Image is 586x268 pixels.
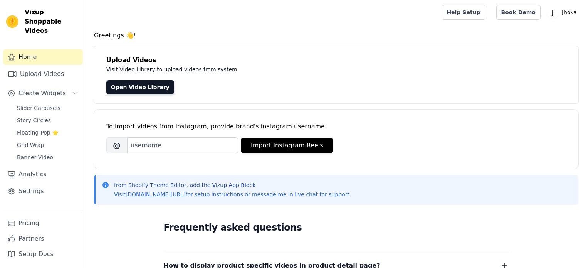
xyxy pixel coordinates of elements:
[114,190,351,198] p: Visit for setup instructions or message me in live chat for support.
[17,153,53,161] span: Banner Video
[126,191,186,197] a: [DOMAIN_NAME][URL]
[559,5,580,19] p: Jhoka
[3,86,83,101] button: Create Widgets
[3,231,83,246] a: Partners
[164,220,509,235] h2: Frequently asked questions
[17,104,60,112] span: Slider Carousels
[114,181,351,189] p: from Shopify Theme Editor, add the Vizup App Block
[3,66,83,82] a: Upload Videos
[106,137,127,153] span: @
[3,167,83,182] a: Analytics
[6,15,18,28] img: Vizup
[18,89,66,98] span: Create Widgets
[3,184,83,199] a: Settings
[12,127,83,138] a: Floating-Pop ⭐
[94,31,578,40] h4: Greetings 👋!
[12,152,83,163] a: Banner Video
[17,129,59,137] span: Floating-Pop ⭐
[127,137,238,153] input: username
[12,140,83,150] a: Grid Wrap
[106,80,174,94] a: Open Video Library
[3,216,83,231] a: Pricing
[12,115,83,126] a: Story Circles
[3,246,83,262] a: Setup Docs
[442,5,485,20] a: Help Setup
[106,56,566,65] h4: Upload Videos
[12,103,83,113] a: Slider Carousels
[106,122,566,131] div: To import videos from Instagram, provide brand's instagram username
[106,65,452,74] p: Visit Video Library to upload videos from system
[25,8,80,35] span: Vizup Shoppable Videos
[551,8,554,16] text: J
[241,138,333,153] button: Import Instagram Reels
[3,49,83,65] a: Home
[496,5,541,20] a: Book Demo
[17,116,51,124] span: Story Circles
[547,5,580,19] button: J Jhoka
[17,141,44,149] span: Grid Wrap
